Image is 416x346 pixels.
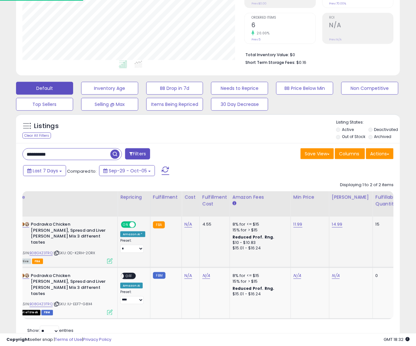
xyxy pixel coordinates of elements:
a: 11.99 [293,221,302,228]
a: Privacy Policy [83,336,111,342]
button: Needs to Reprice [211,82,268,95]
b: Reduced Prof. Rng. [233,234,275,240]
div: Clear All Filters [22,133,51,139]
button: Items Being Repriced [146,98,203,111]
small: FBM [153,272,166,279]
small: Prev: 5 [251,38,260,41]
div: Amazon Fees [233,194,288,201]
a: B08GKZ3TRQ [30,302,53,307]
li: $0 [245,50,389,58]
b: Podravka Chicken [PERSON_NAME], Spresd and Liver [PERSON_NAME] Mix 3 different tastes [31,221,109,247]
span: Compared to: [67,168,97,174]
div: Title [15,194,115,201]
div: 15% for > $15 [233,227,286,233]
button: 30 Day Decrease [211,98,268,111]
a: 14.99 [332,221,343,228]
div: Fulfillment [153,194,179,201]
b: Podravka Chicken [PERSON_NAME], Spresd and Liver [PERSON_NAME] Mix 3 different tastes [31,273,109,298]
a: N/A [184,221,192,228]
span: FBM [41,310,53,316]
img: 41jPVEjgnvL._SL40_.jpg [16,273,29,278]
div: 15 [376,221,395,227]
button: BB Drop in 7d [146,82,203,95]
a: B08GKZ3TRQ [30,250,53,256]
button: Actions [366,148,394,159]
div: Min Price [293,194,327,201]
button: Last 7 Days [23,165,66,176]
h2: 6 [251,22,315,30]
small: Prev: N/A [329,38,342,41]
a: N/A [332,272,340,279]
div: 8% for <= $15 [233,221,286,227]
button: Filters [125,148,150,160]
span: OFF [124,273,134,279]
span: ON [122,222,130,228]
span: Last 7 Days [33,168,58,174]
span: Sep-29 - Oct-05 [109,168,147,174]
div: Amazon AI [120,283,143,289]
div: Preset: [120,238,145,253]
span: Show: entries [27,328,73,334]
a: Terms of Use [55,336,82,342]
div: 4.55 [202,221,225,227]
b: Reduced Prof. Rng. [233,286,275,291]
a: N/A [202,272,210,279]
button: Selling @ Max [81,98,138,111]
small: Prev: $0.00 [251,2,267,5]
button: BB Price Below Min [276,82,333,95]
div: [PERSON_NAME] [332,194,370,201]
h5: Listings [34,122,59,131]
div: 0 [376,273,395,279]
small: 20.00% [254,31,269,36]
button: Non Competitive [341,82,398,95]
span: 2025-10-14 18:32 GMT [384,336,410,342]
button: Save View [301,148,334,159]
span: All listings currently available for purchase on Amazon [16,259,31,264]
span: | SKU: IU-EEF7-G8X4 [54,302,92,307]
div: Fulfillable Quantity [376,194,398,207]
img: 41jPVEjgnvL._SL40_.jpg [16,222,29,227]
label: Active [342,127,354,132]
button: Columns [335,148,365,159]
button: Inventory Age [81,82,138,95]
div: seller snap | | [6,337,111,343]
span: Columns [339,151,359,157]
div: Displaying 1 to 2 of 2 items [340,182,394,188]
a: N/A [184,272,192,279]
div: 15% for > $15 [233,279,286,284]
span: All listings that are currently out of stock and unavailable for purchase on Amazon [16,310,40,316]
button: Top Sellers [16,98,73,111]
span: ROI [329,16,393,20]
div: Preset: [120,290,145,304]
div: $15.01 - $16.24 [233,291,286,297]
span: OFF [135,222,145,228]
label: Out of Stock [342,134,365,139]
div: Fulfillment Cost [202,194,227,207]
small: FBA [153,221,165,229]
span: Ordered Items [251,16,315,20]
span: | SKU: OC-K2RH-2ORX [54,250,95,255]
b: Short Term Storage Fees: [245,60,295,65]
div: Amazon AI * [120,231,145,237]
div: Repricing [120,194,148,201]
strong: Copyright [6,336,30,342]
span: FBA [32,259,43,264]
small: Prev: 70.00% [329,2,346,5]
div: 8% for <= $15 [233,273,286,279]
div: $15.01 - $16.24 [233,246,286,251]
small: Amazon Fees. [233,201,236,206]
span: $0.16 [296,59,306,65]
a: N/A [293,272,301,279]
b: Total Inventory Value: [245,52,289,57]
div: $10 - $10.83 [233,240,286,246]
button: Default [16,82,73,95]
h2: N/A [329,22,393,30]
p: Listing States: [336,119,400,125]
div: Cost [184,194,197,201]
label: Deactivated [374,127,398,132]
label: Archived [374,134,391,139]
button: Sep-29 - Oct-05 [99,165,155,176]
